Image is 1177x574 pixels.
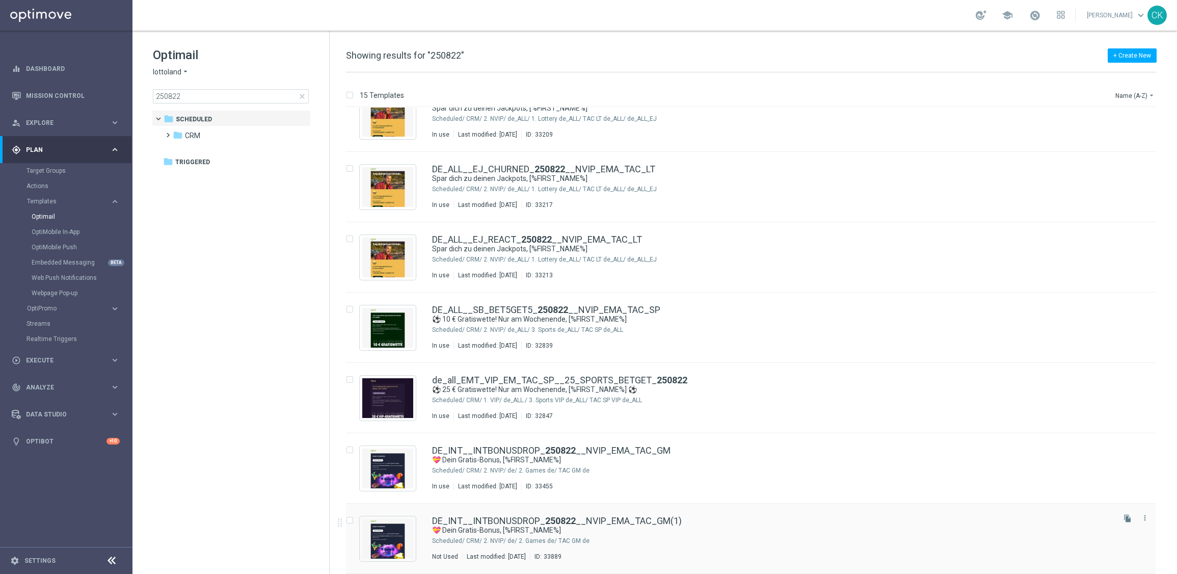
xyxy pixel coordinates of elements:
[432,385,1089,395] a: ⚽ 25 € Gratiswette! Nur am Wochenende, [%FIRST_NAME%] ⚽
[27,305,100,311] span: OptiPromo
[432,526,1089,535] a: 💝 Dein Gratis-Bonus, [%FIRST_NAME%]
[163,156,173,167] i: folder
[32,285,131,301] div: Webpage Pop-up
[362,167,413,207] img: 33217.jpeg
[432,455,1113,465] div: 💝 Dein Gratis-Bonus, [%FIRST_NAME%]
[32,255,131,270] div: Embedded Messaging
[11,65,120,73] div: equalizer Dashboard
[1002,10,1013,21] span: school
[521,201,553,209] div: ID:
[27,198,100,204] span: Templates
[110,409,120,419] i: keyboard_arrow_right
[545,515,576,526] b: 250822
[432,201,449,209] div: In use
[432,315,1089,324] a: ⚽ 10 € Gratiswette! Nur am Wochenende, [%FIRST_NAME%]
[26,411,110,418] span: Data Studio
[181,67,190,77] i: arrow_drop_down
[26,55,120,82] a: Dashboard
[432,526,1113,535] div: 💝 Dein Gratis-Bonus, [%FIRST_NAME%]
[336,363,1175,433] div: Press SPACE to select this row.
[454,201,521,209] div: Last modified: [DATE]
[108,259,124,266] div: BETA
[535,482,553,490] div: 33455
[32,209,131,224] div: Optimail
[535,342,553,350] div: 32839
[26,304,120,312] button: OptiPromo keyboard_arrow_right
[11,146,120,154] button: gps_fixed Plan keyboard_arrow_right
[164,114,174,124] i: folder
[432,244,1089,254] a: Spar dich zu deinen Jackpots, [%FIRST_NAME%]
[11,383,120,392] button: track_changes Analyze keyboard_arrow_right
[454,412,521,420] div: Last modified: [DATE]
[26,82,120,109] a: Mission Control
[432,315,1113,324] div: ⚽ 10 € Gratiswette! Nur am Wochenende, [%FIRST_NAME%]
[153,67,190,77] button: lottoland arrow_drop_down
[1114,89,1157,101] button: Name (A-Z)arrow_drop_down
[110,382,120,392] i: keyboard_arrow_right
[11,356,120,364] button: play_circle_outline Execute keyboard_arrow_right
[12,145,21,154] i: gps_fixed
[336,82,1175,152] div: Press SPACE to select this row.
[535,412,553,420] div: 32847
[26,147,110,153] span: Plan
[432,412,449,420] div: In use
[336,504,1175,574] div: Press SPACE to select this row.
[336,152,1175,222] div: Press SPACE to select this row.
[336,222,1175,293] div: Press SPACE to select this row.
[466,396,1113,404] div: Scheduled/CRM/1. VIP/de_ALL./3. Sports VIP de_ALL/TAC SP VIP de_ALL
[12,82,120,109] div: Mission Control
[521,131,553,139] div: ID:
[521,342,553,350] div: ID:
[153,67,181,77] span: lottoland
[26,301,131,316] div: OptiPromo
[32,270,131,285] div: Web Push Notifications
[432,342,449,350] div: In use
[173,130,183,140] i: folder
[1147,91,1156,99] i: arrow_drop_down
[26,316,131,331] div: Streams
[106,438,120,445] div: +10
[432,255,465,264] div: Scheduled/
[1121,512,1134,525] button: file_copy
[521,482,553,490] div: ID:
[110,304,120,314] i: keyboard_arrow_right
[175,158,210,167] span: Triggered
[110,197,120,206] i: keyboard_arrow_right
[346,50,464,61] span: Showing results for "250822"
[432,174,1113,184] div: Spar dich zu deinen Jackpots, [%FIRST_NAME%]
[1123,514,1132,523] i: file_copy
[32,213,106,221] a: Optimail
[26,384,110,390] span: Analyze
[32,243,106,251] a: OptiMobile Push
[26,331,131,347] div: Realtime Triggers
[432,244,1113,254] div: Spar dich zu deinen Jackpots, [%FIRST_NAME%]
[32,274,106,282] a: Web Push Notifications
[336,293,1175,363] div: Press SPACE to select this row.
[362,519,413,559] img: 33889.jpeg
[32,240,131,255] div: OptiMobile Push
[466,466,1113,475] div: Scheduled/CRM/2. NVIP/de/2. Games de/TAC GM de
[432,326,465,334] div: Scheduled/
[466,185,1113,193] div: Scheduled/CRM/2. NVIP/de_ALL/1. Lottery de_ALL/TAC LT de_ALL/de_ALL_EJ
[26,182,106,190] a: Actions
[32,289,106,297] a: Webpage Pop-up
[657,375,687,385] b: 250822
[538,304,568,315] b: 250822
[454,131,521,139] div: Last modified: [DATE]
[12,118,110,127] div: Explore
[432,516,682,526] a: DE_INT__INTBONUSDROP_250822__NVIP_EMA_TAC_GM(1)
[11,437,120,446] button: lightbulb Optibot +10
[1140,512,1150,524] button: more_vert
[153,89,309,103] input: Search Template
[10,556,19,565] i: settings
[521,271,553,279] div: ID:
[11,119,120,127] button: person_search Explore keyboard_arrow_right
[432,396,465,404] div: Scheduled/
[466,115,1113,123] div: Scheduled/CRM/2. NVIP/de_ALL/1. Lottery de_ALL/TAC LT de_ALL/de_ALL_EJ
[26,163,131,178] div: Target Groups
[432,553,458,561] div: Not Used
[24,558,56,564] a: Settings
[26,320,106,328] a: Streams
[535,271,553,279] div: 33213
